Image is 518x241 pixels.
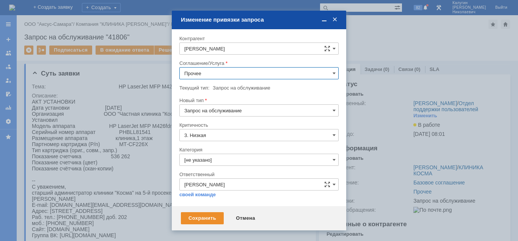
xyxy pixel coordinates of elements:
span: Свернуть (Ctrl + M) [320,16,328,23]
span: Закрыть [331,16,339,23]
span: Сложная форма [324,181,330,187]
div: Ответственный [179,172,337,177]
span: Запрос на обслуживание [213,85,270,91]
label: Текущий тип: [179,85,209,91]
div: Новый тип [179,98,337,103]
div: Изменение привязки запроса [181,16,339,23]
div: Критичность [179,123,337,128]
div: Контрагент [179,36,337,41]
div: Соглашение/Услуга [179,61,337,66]
a: своей команде [179,192,216,198]
span: Сложная форма [324,46,330,52]
div: Категория [179,147,337,152]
